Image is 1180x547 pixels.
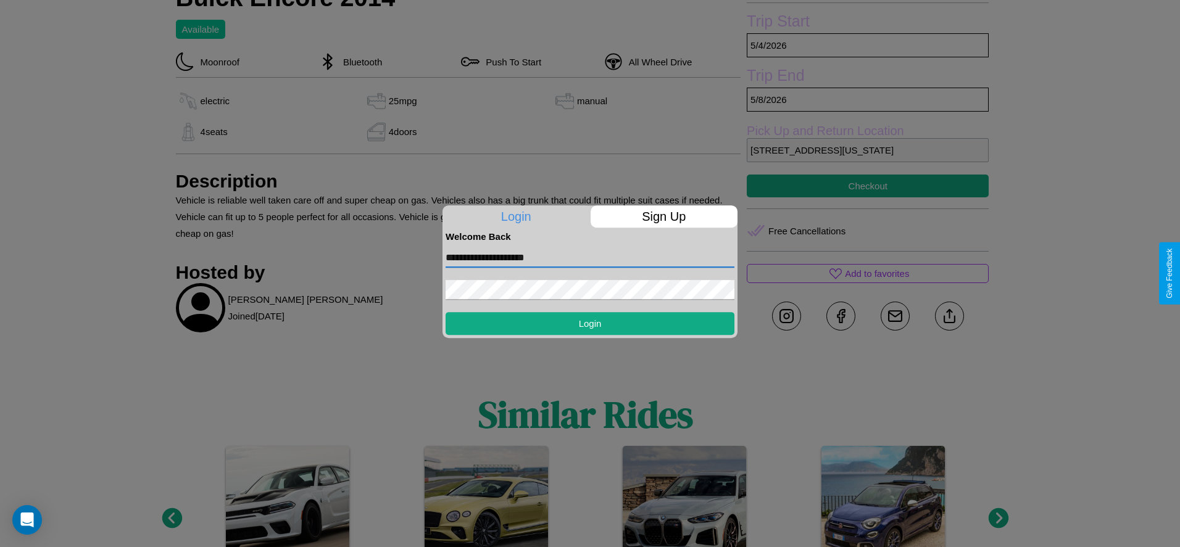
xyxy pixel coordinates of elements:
div: Open Intercom Messenger [12,505,42,535]
h4: Welcome Back [446,231,734,242]
button: Login [446,312,734,335]
p: Login [442,205,590,228]
p: Sign Up [591,205,738,228]
div: Give Feedback [1165,249,1174,298]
